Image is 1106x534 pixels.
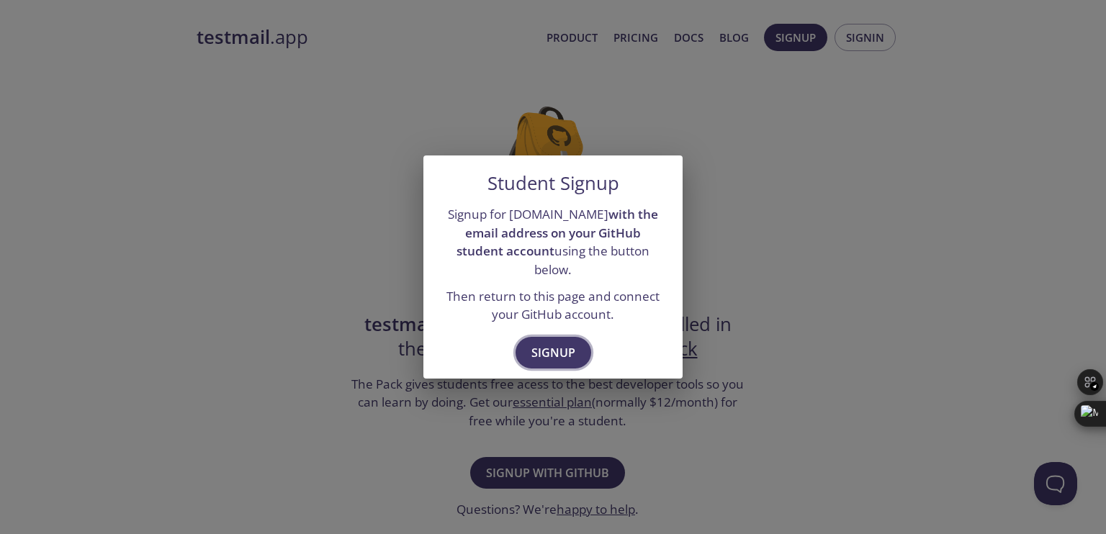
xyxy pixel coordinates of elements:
p: Then return to this page and connect your GitHub account. [441,287,665,324]
h5: Student Signup [487,173,619,194]
button: Signup [516,337,591,368]
p: Signup for [DOMAIN_NAME] using the button below. [441,205,665,279]
strong: with the email address on your GitHub student account [457,206,658,259]
span: Signup [531,343,575,363]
